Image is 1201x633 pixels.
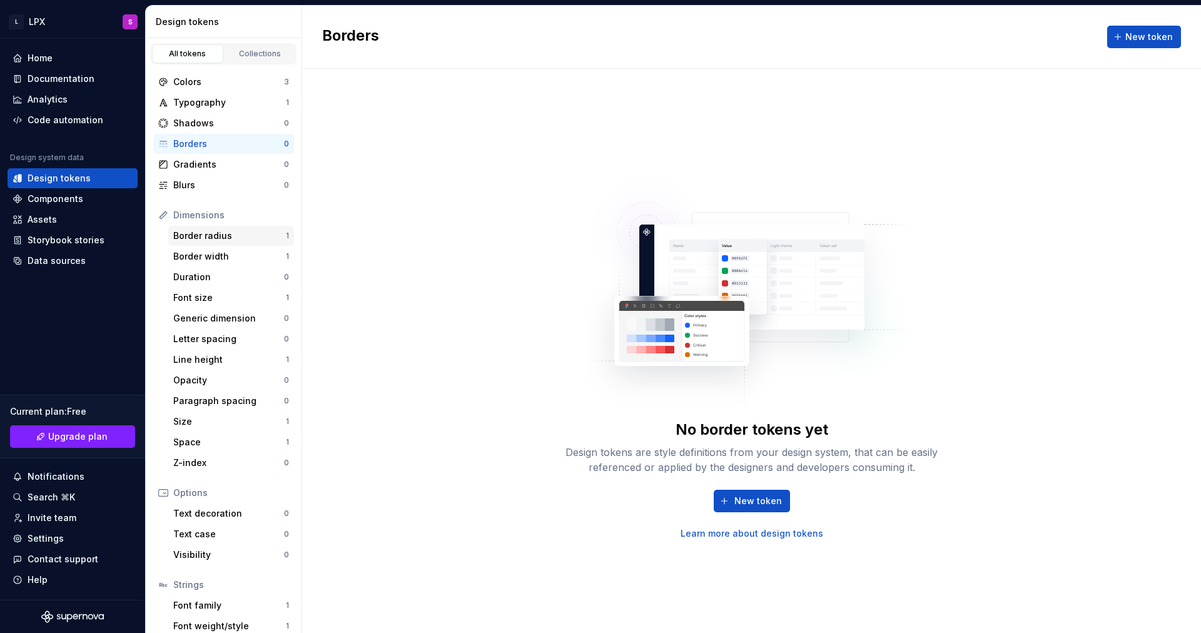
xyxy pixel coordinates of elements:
div: Strings [173,579,289,591]
div: 0 [284,509,289,519]
a: Design tokens [8,168,138,188]
div: 0 [284,334,289,344]
a: Settings [8,529,138,549]
div: 0 [284,160,289,170]
a: Typography1 [153,93,294,113]
div: Analytics [28,93,68,106]
a: Paragraph spacing0 [168,391,294,411]
a: Opacity0 [168,370,294,390]
div: Options [173,487,289,499]
div: Generic dimension [173,312,284,325]
div: Data sources [28,255,86,267]
a: Learn more about design tokens [681,527,823,540]
div: 0 [284,272,289,282]
button: New token [1107,26,1181,48]
div: 0 [284,396,289,406]
div: 0 [284,139,289,149]
div: Help [28,574,48,586]
div: Current plan : Free [10,405,135,418]
div: Opacity [173,374,284,387]
div: Invite team [28,512,76,524]
a: Borders0 [153,134,294,154]
div: 0 [284,550,289,560]
div: Border radius [173,230,286,242]
div: Visibility [173,549,284,561]
a: Font family1 [168,595,294,615]
div: Font weight/style [173,620,286,632]
a: Shadows0 [153,113,294,133]
div: Blurs [173,179,284,191]
div: Borders [173,138,284,150]
div: Design tokens are style definitions from your design system, that can be easily referenced or app... [552,445,952,475]
div: Font family [173,599,286,612]
button: Contact support [8,549,138,569]
div: Settings [28,532,64,545]
button: New token [714,490,790,512]
a: Border radius1 [168,226,294,246]
a: Duration0 [168,267,294,287]
div: 0 [284,458,289,468]
span: Upgrade plan [48,430,108,443]
div: 3 [284,77,289,87]
button: Notifications [8,467,138,487]
div: Letter spacing [173,333,284,345]
a: Analytics [8,89,138,109]
div: Line height [173,353,286,366]
div: Shadows [173,117,284,129]
div: Storybook stories [28,234,104,246]
a: Data sources [8,251,138,271]
a: Text case0 [168,524,294,544]
div: All tokens [156,49,219,59]
a: Upgrade plan [10,425,135,448]
a: Line height1 [168,350,294,370]
button: Help [8,570,138,590]
div: Code automation [28,114,103,126]
div: Design system data [10,153,84,163]
div: Font size [173,291,286,304]
div: 0 [284,118,289,128]
div: 1 [286,98,289,108]
div: Design tokens [156,16,296,28]
a: Components [8,189,138,209]
svg: Supernova Logo [41,610,104,623]
div: LPX [29,16,45,28]
div: Documentation [28,73,94,85]
div: Assets [28,213,57,226]
a: Documentation [8,69,138,89]
div: Typography [173,96,286,109]
div: Design tokens [28,172,91,185]
a: Home [8,48,138,68]
a: Visibility0 [168,545,294,565]
div: Components [28,193,83,205]
div: No border tokens yet [676,420,828,440]
div: 1 [286,355,289,365]
div: Contact support [28,553,98,565]
div: 1 [286,417,289,427]
div: Search ⌘K [28,491,75,504]
div: Size [173,415,286,428]
div: Home [28,52,53,64]
a: Gradients0 [153,154,294,175]
div: Paragraph spacing [173,395,284,407]
a: Blurs0 [153,175,294,195]
div: Collections [229,49,291,59]
button: Search ⌘K [8,487,138,507]
div: Notifications [28,470,84,483]
a: Size1 [168,412,294,432]
a: Assets [8,210,138,230]
div: L [9,14,24,29]
div: Dimensions [173,209,289,221]
div: Text case [173,528,284,540]
h2: Borders [322,26,379,48]
div: Text decoration [173,507,284,520]
a: Invite team [8,508,138,528]
a: Space1 [168,432,294,452]
div: 1 [286,437,289,447]
span: New token [1125,31,1173,43]
a: Code automation [8,110,138,130]
div: 1 [286,600,289,610]
a: Text decoration0 [168,504,294,524]
div: 1 [286,621,289,631]
div: 1 [286,293,289,303]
